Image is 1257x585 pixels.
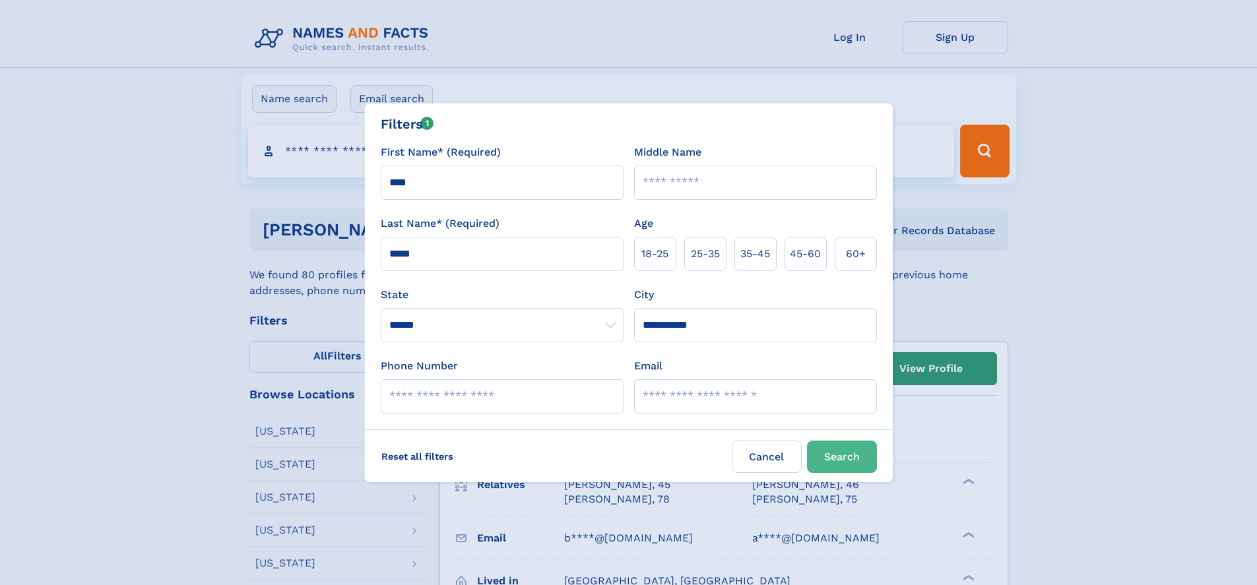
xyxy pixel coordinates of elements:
[732,441,802,473] label: Cancel
[381,144,501,160] label: First Name* (Required)
[691,246,720,262] span: 25‑35
[381,114,434,134] div: Filters
[740,246,770,262] span: 35‑45
[634,287,654,303] label: City
[634,216,653,231] label: Age
[790,246,821,262] span: 45‑60
[641,246,668,262] span: 18‑25
[381,216,500,231] label: Last Name* (Required)
[634,144,701,160] label: Middle Name
[846,246,866,262] span: 60+
[381,358,458,374] label: Phone Number
[373,441,462,472] label: Reset all filters
[634,358,662,374] label: Email
[381,287,624,303] label: State
[807,441,877,473] button: Search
